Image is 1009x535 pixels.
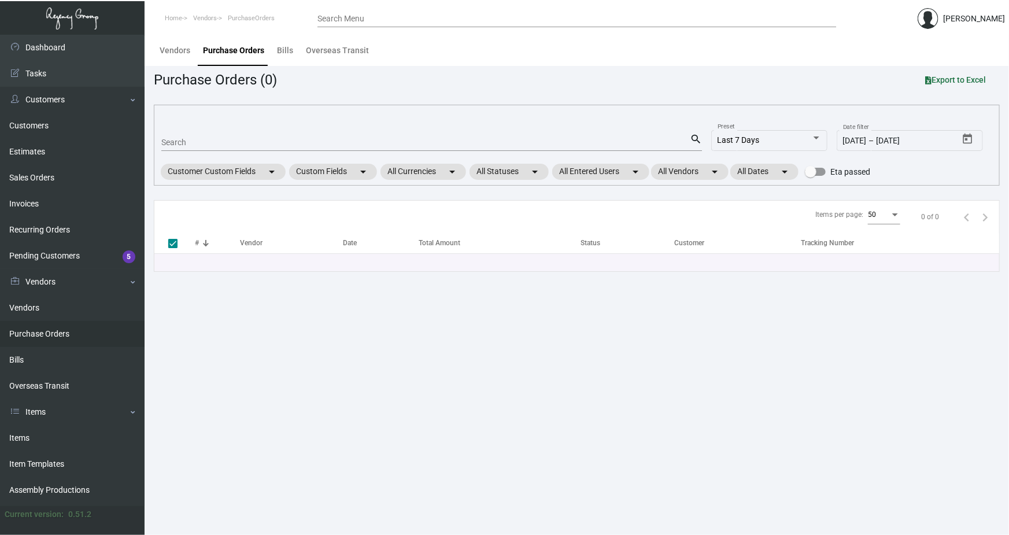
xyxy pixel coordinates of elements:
[868,211,876,219] span: 50
[869,136,874,146] span: –
[815,209,863,220] div: Items per page:
[801,238,854,248] div: Tracking Number
[195,238,199,248] div: #
[552,164,649,180] mat-chip: All Entered Users
[976,208,995,226] button: Next page
[925,75,986,84] span: Export to Excel
[195,238,240,248] div: #
[528,165,542,179] mat-icon: arrow_drop_down
[581,238,600,248] div: Status
[228,14,275,22] span: PurchaseOrders
[690,132,702,146] mat-icon: search
[581,238,674,248] div: Status
[470,164,549,180] mat-chip: All Statuses
[651,164,729,180] mat-chip: All Vendors
[943,13,1005,25] div: [PERSON_NAME]
[921,212,939,222] div: 0 of 0
[380,164,466,180] mat-chip: All Currencies
[193,14,217,22] span: Vendors
[918,8,938,29] img: admin@bootstrapmaster.com
[5,508,64,521] div: Current version:
[675,238,705,248] div: Customer
[916,69,995,90] button: Export to Excel
[843,136,867,146] input: Start date
[730,164,799,180] mat-chip: All Dates
[289,164,377,180] mat-chip: Custom Fields
[343,238,419,248] div: Date
[958,208,976,226] button: Previous page
[160,45,190,57] div: Vendors
[265,165,279,179] mat-icon: arrow_drop_down
[154,69,277,90] div: Purchase Orders (0)
[161,164,286,180] mat-chip: Customer Custom Fields
[629,165,642,179] mat-icon: arrow_drop_down
[343,238,357,248] div: Date
[68,508,91,521] div: 0.51.2
[778,165,792,179] mat-icon: arrow_drop_down
[675,238,801,248] div: Customer
[801,238,999,248] div: Tracking Number
[708,165,722,179] mat-icon: arrow_drop_down
[203,45,264,57] div: Purchase Orders
[877,136,932,146] input: End date
[419,238,581,248] div: Total Amount
[165,14,182,22] span: Home
[830,165,870,179] span: Eta passed
[959,130,977,149] button: Open calendar
[445,165,459,179] mat-icon: arrow_drop_down
[356,165,370,179] mat-icon: arrow_drop_down
[240,238,343,248] div: Vendor
[240,238,263,248] div: Vendor
[277,45,293,57] div: Bills
[419,238,460,248] div: Total Amount
[306,45,369,57] div: Overseas Transit
[868,211,900,219] mat-select: Items per page:
[718,135,760,145] span: Last 7 Days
